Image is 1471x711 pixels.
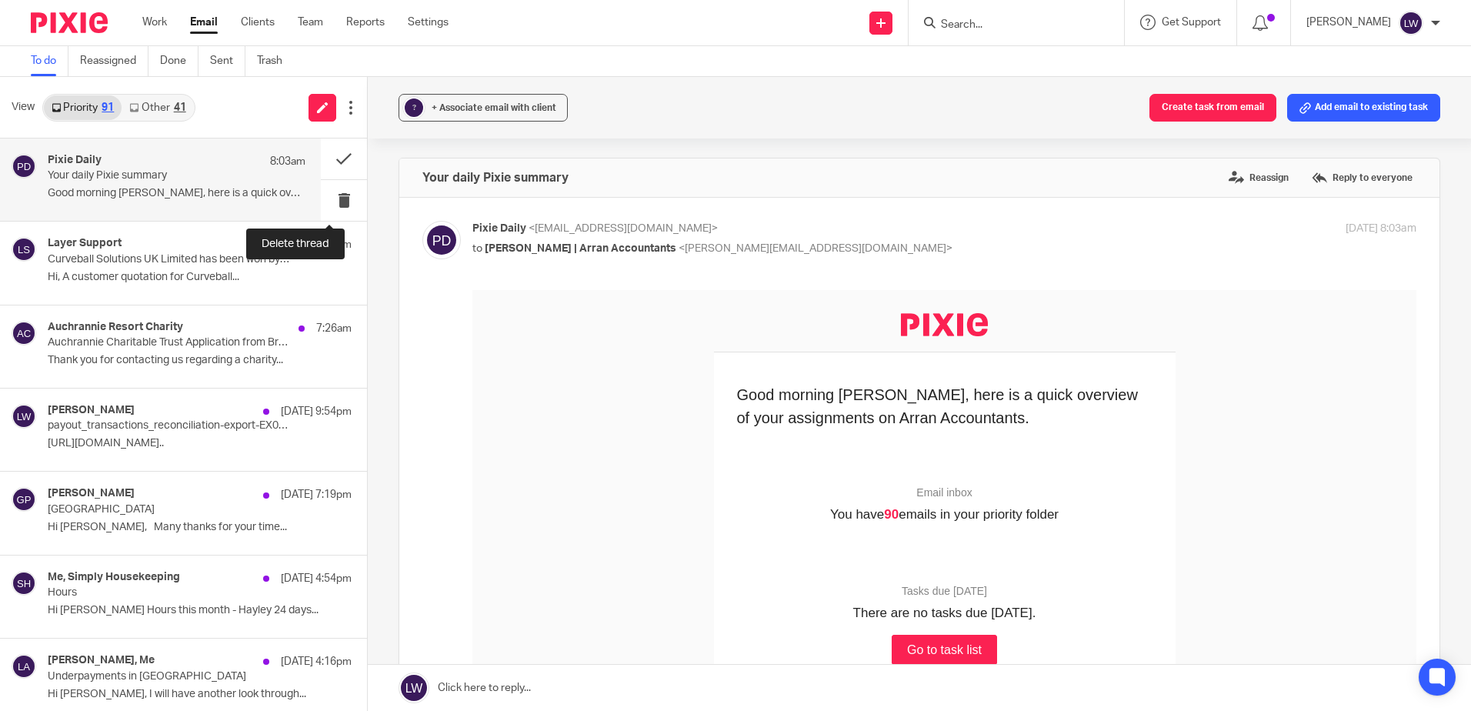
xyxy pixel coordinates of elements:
a: Team [298,15,323,30]
p: [DATE] 8:03am [1346,221,1416,237]
p: No new tasks were assigned to you [369,442,575,462]
a: Settings [408,15,449,30]
p: Made by Pixie International Limited Calder & Co, [STREET_ADDRESS] [399,611,545,639]
img: svg%3E [12,404,36,429]
p: Tasks due [DATE] [381,293,564,309]
p: 7:44am [316,237,352,252]
img: svg%3E [12,487,36,512]
h4: [PERSON_NAME] [48,404,135,417]
p: [DATE] 4:16pm [281,654,352,669]
p: Good morning [PERSON_NAME], here is a quick overview of... [48,187,305,200]
img: svg%3E [422,221,461,259]
h4: Layer Support [48,237,122,250]
span: View [12,99,35,115]
a: Go to task list [419,345,525,375]
a: Reassigned [80,46,148,76]
p: Auchrannie Charitable Trust Application from Brodick Chilldren’s Christmas Party [48,336,291,349]
a: To do [31,46,68,76]
div: 41 [174,102,186,113]
h4: Auchrannie Resort Charity [48,321,183,334]
a: Work [142,15,167,30]
p: Hi [PERSON_NAME], I will have another look through... [48,688,352,701]
p: There are no tasks due [DATE]. [381,313,564,333]
p: payout_transactions_reconciliation-export-EX00049JK4FQ9W [48,419,291,432]
a: Priority91 [44,95,122,120]
p: [URL][DOMAIN_NAME].. [48,437,352,450]
p: Underpayments in [GEOGRAPHIC_DATA] [48,670,291,683]
p: [DATE] 4:54pm [281,571,352,586]
input: Search [939,18,1078,32]
h4: Pixie Daily [48,154,102,167]
span: <[PERSON_NAME][EMAIL_ADDRESS][DOMAIN_NAME]> [679,243,952,254]
p: Hi [PERSON_NAME] Hours this month - Hayley 24 days... [48,604,352,617]
a: Other41 [122,95,193,120]
span: + Associate email with client [432,103,556,112]
span: <[EMAIL_ADDRESS][DOMAIN_NAME]> [529,223,718,234]
p: [DATE] 7:19pm [281,487,352,502]
div: 91 [102,102,114,113]
img: svg%3E [12,654,36,679]
p: Hi, A customer quotation for Curveball... [48,271,352,284]
span: to [472,243,482,254]
span: [PERSON_NAME] | Arran Accountants [485,243,676,254]
p: [PERSON_NAME] [1306,15,1391,30]
img: Pixie [31,12,108,33]
p: 8:03am [270,154,305,169]
p: Hours [48,586,291,599]
h4: Your daily Pixie summary [422,170,569,185]
a: Go to task list [419,498,525,528]
div: ? [405,98,423,117]
a: Email [190,15,218,30]
p: You have emails in your priority folder [358,215,586,235]
span: Pixie Daily [472,223,526,234]
a: Trash [257,46,294,76]
a: Reports [346,15,385,30]
p: Other tasks [369,422,575,439]
p: Thank you for contacting us regarding a charity... [48,354,352,367]
strong: 90 [412,217,426,232]
p: Curveball Solutions UK Limited has been won by [PERSON_NAME] [48,253,291,266]
a: Sent [210,46,245,76]
img: svg%3E [12,237,36,262]
p: task became overdue [369,466,575,486]
strong: 1 [405,469,412,483]
p: Your daily Pixie summary [48,169,254,182]
button: Add email to existing task [1287,94,1440,122]
span: Get Support [1162,17,1221,28]
img: svg%3E [12,321,36,345]
button: ? + Associate email with client [399,94,568,122]
img: svg%3E [1399,11,1423,35]
a: Done [160,46,198,76]
h4: [PERSON_NAME], Me [48,654,155,667]
p: Email inbox [358,195,586,211]
label: Reply to everyone [1308,166,1416,189]
label: Reassign [1225,166,1293,189]
p: Hi [PERSON_NAME], Many thanks for your time... [48,521,352,534]
p: [DATE] 9:54pm [281,404,352,419]
img: svg%3E [12,571,36,596]
p: [GEOGRAPHIC_DATA] [48,503,291,516]
img: Pixie [429,23,515,46]
a: Clients [241,15,275,30]
h4: Me, Simply Housekeeping [48,571,180,584]
button: Create task from email [1149,94,1276,122]
img: svg%3E [12,154,36,179]
p: 7:26am [316,321,352,336]
h3: Good morning [PERSON_NAME], here is a quick overview of your assignments on Arran Accountants. [265,93,680,139]
h4: [PERSON_NAME] [48,487,135,500]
